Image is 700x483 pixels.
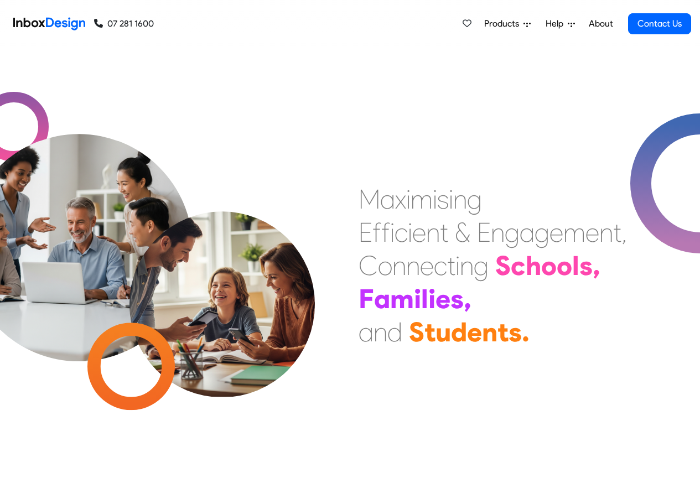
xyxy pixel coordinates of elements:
div: e [420,249,434,282]
div: i [406,183,411,216]
div: i [449,183,453,216]
div: x [395,183,406,216]
div: i [455,249,460,282]
div: & [455,216,470,249]
div: e [467,315,482,349]
div: m [411,183,433,216]
div: F [359,282,374,315]
div: m [390,282,414,315]
img: parents_with_child.png [106,165,338,397]
div: g [535,216,549,249]
div: d [451,315,467,349]
div: n [599,216,613,249]
div: a [520,216,535,249]
span: Help [546,17,568,30]
div: n [392,249,406,282]
div: n [426,216,440,249]
div: s [579,249,593,282]
div: e [435,282,450,315]
div: o [557,249,572,282]
div: i [408,216,412,249]
div: d [387,315,402,349]
div: c [395,216,408,249]
div: t [447,249,455,282]
div: h [526,249,541,282]
div: m [563,216,585,249]
div: f [372,216,381,249]
a: Help [541,13,579,35]
a: Contact Us [628,13,691,34]
div: e [412,216,426,249]
a: About [585,13,616,35]
span: Products [484,17,523,30]
a: Products [480,13,535,35]
div: t [613,216,621,249]
div: t [440,216,448,249]
div: , [593,249,600,282]
div: n [406,249,420,282]
a: 07 281 1600 [94,17,154,30]
div: S [495,249,511,282]
div: n [453,183,467,216]
div: i [414,282,421,315]
div: a [380,183,395,216]
div: E [477,216,491,249]
div: c [434,249,447,282]
div: C [359,249,378,282]
div: S [409,315,424,349]
div: i [433,183,437,216]
div: i [428,282,435,315]
div: s [509,315,522,349]
div: e [585,216,599,249]
div: o [378,249,392,282]
div: t [497,315,509,349]
div: n [482,315,497,349]
div: c [511,249,526,282]
div: t [424,315,435,349]
div: l [421,282,428,315]
div: n [491,216,505,249]
div: a [359,315,374,349]
div: s [437,183,449,216]
div: l [572,249,579,282]
div: g [474,249,489,282]
div: g [505,216,520,249]
div: . [522,315,530,349]
div: e [549,216,563,249]
div: Maximising Efficient & Engagement, Connecting Schools, Families, and Students. [359,183,627,349]
div: g [467,183,482,216]
div: E [359,216,372,249]
div: s [450,282,464,315]
div: a [374,282,390,315]
div: n [460,249,474,282]
div: u [435,315,451,349]
div: f [381,216,390,249]
div: o [541,249,557,282]
div: , [464,282,471,315]
div: , [621,216,627,249]
div: n [374,315,387,349]
div: M [359,183,380,216]
div: i [390,216,395,249]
